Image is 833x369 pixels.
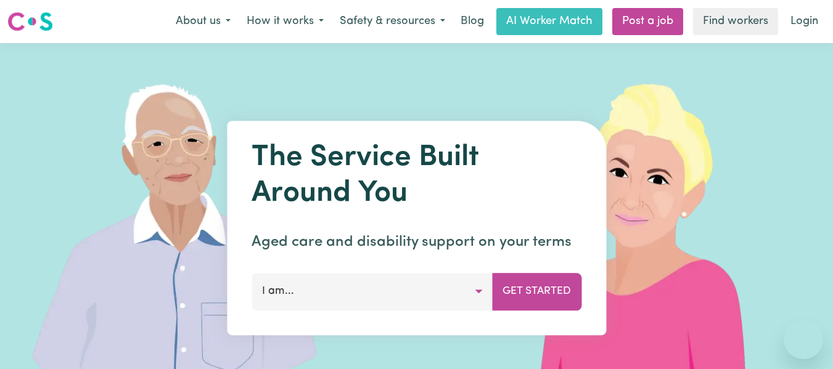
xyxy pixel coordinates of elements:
a: Careseekers logo [7,7,53,36]
p: Aged care and disability support on your terms [252,231,581,253]
img: Careseekers logo [7,10,53,33]
a: Find workers [693,8,778,35]
button: Safety & resources [332,9,453,34]
button: How it works [239,9,332,34]
button: I am... [252,273,493,310]
a: Post a job [612,8,683,35]
button: About us [168,9,239,34]
h1: The Service Built Around You [252,140,581,211]
a: Blog [453,8,491,35]
button: Get Started [492,273,581,310]
a: AI Worker Match [496,8,602,35]
iframe: Button to launch messaging window [784,320,823,359]
a: Login [783,8,826,35]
